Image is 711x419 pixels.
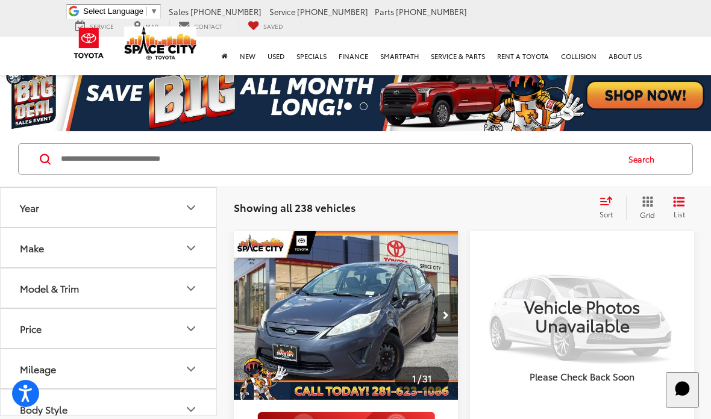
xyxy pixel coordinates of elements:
[184,241,198,255] div: Make
[1,228,218,267] button: MakeMake
[184,362,198,376] div: Mileage
[184,321,198,336] div: Price
[416,374,422,383] span: /
[422,371,432,385] span: 31
[66,23,111,63] img: Toyota
[233,231,459,400] a: 2013 Ford Fiesta S2013 Ford Fiesta S2013 Ford Fiesta S2013 Ford Fiesta S
[434,294,458,337] button: Next image
[290,37,333,75] a: Specials
[594,196,626,220] button: Select sort value
[491,37,555,75] a: Rent a Toyota
[20,242,44,253] div: Make
[169,6,189,17] span: Sales
[194,22,222,31] span: Contact
[20,403,67,415] div: Body Style
[626,196,664,220] button: Grid View
[20,363,56,374] div: Mileage
[233,231,459,400] img: 2013 Ford Fiesta S
[20,323,42,334] div: Price
[555,37,603,75] a: Collision
[425,37,491,75] a: Service & Parts
[664,196,694,220] button: List View
[150,7,158,16] span: ▼
[470,231,694,399] img: Vehicle Photos Unavailable Please Check Back Soon
[263,22,283,31] span: Saved
[184,200,198,215] div: Year
[184,402,198,417] div: Body Style
[470,231,694,399] a: VIEW_DETAILS
[234,37,262,75] a: New
[297,6,368,17] span: [PHONE_NUMBER]
[83,7,143,16] span: Select Language
[184,281,198,296] div: Model & Trim
[239,20,292,33] a: My Saved Vehicles
[375,6,394,17] span: Parts
[124,26,196,60] img: Space City Toyota
[374,37,425,75] a: SmartPath
[1,309,218,348] button: PricePrice
[20,282,79,294] div: Model & Trim
[1,268,218,308] button: Model & TrimModel & Trim
[640,209,655,220] span: Grid
[617,144,672,174] button: Search
[169,20,231,33] a: Contact
[66,20,123,33] a: Service
[396,6,467,17] span: [PHONE_NUMBER]
[125,20,168,33] a: Map
[190,6,262,17] span: [PHONE_NUMBER]
[333,37,374,75] a: Finance
[83,7,158,16] a: Select Language​
[1,349,218,388] button: MileageMileage
[216,37,234,75] a: Home
[145,22,158,31] span: Map
[234,200,355,214] span: Showing all 238 vehicles
[603,37,648,75] a: About Us
[146,7,147,16] span: ​
[673,209,685,219] span: List
[60,144,617,173] input: Search by Make, Model, or Keyword
[600,209,613,219] span: Sort
[20,202,39,213] div: Year
[412,371,416,385] span: 1
[262,37,290,75] a: Used
[90,22,114,31] span: Service
[269,6,295,17] span: Service
[233,231,459,400] div: 2013 Ford Fiesta S 0
[1,188,218,227] button: YearYear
